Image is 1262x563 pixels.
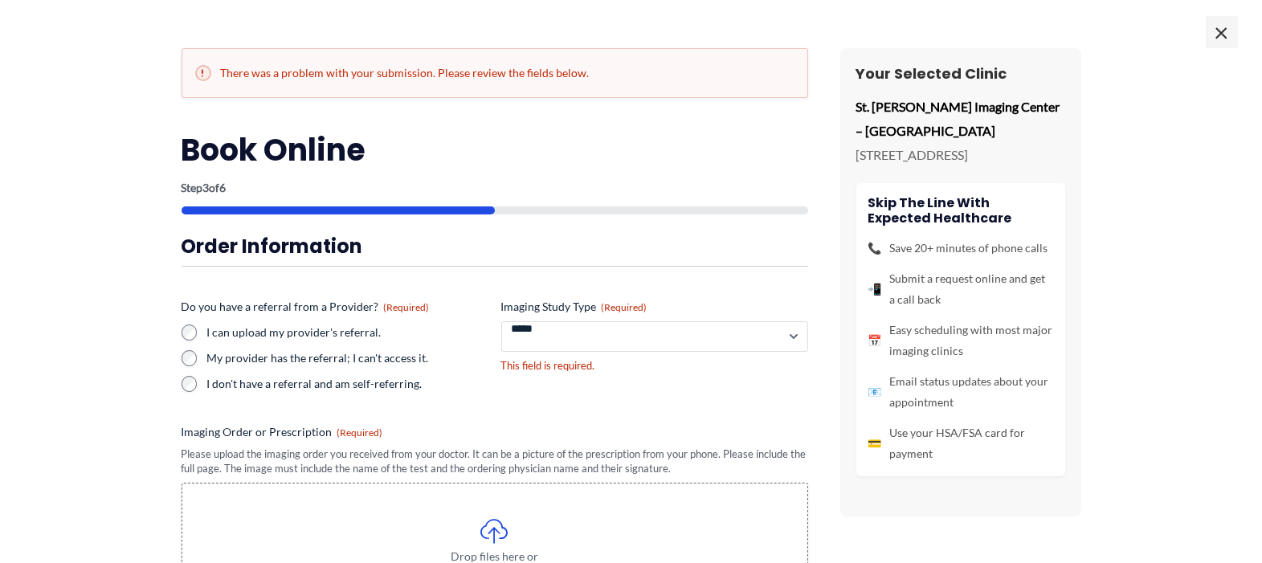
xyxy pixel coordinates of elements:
li: Easy scheduling with most major imaging clinics [868,320,1053,361]
h2: Book Online [182,130,808,169]
label: I can upload my provider's referral. [207,324,488,341]
span: (Required) [337,426,383,439]
span: (Required) [602,301,647,313]
span: 6 [220,181,227,194]
label: Imaging Order or Prescription [182,424,808,440]
li: Save 20+ minutes of phone calls [868,238,1053,259]
span: 📞 [868,238,882,259]
span: × [1206,16,1238,48]
h2: There was a problem with your submission. Please review the fields below. [195,65,794,81]
span: 📧 [868,381,882,402]
label: I don't have a referral and am self-referring. [207,376,488,392]
li: Email status updates about your appointment [868,371,1053,413]
div: This field is required. [501,358,808,373]
div: Please upload the imaging order you received from your doctor. It can be a picture of the prescri... [182,447,808,476]
li: Use your HSA/FSA card for payment [868,422,1053,464]
span: (Required) [384,301,430,313]
label: Imaging Study Type [501,299,808,315]
legend: Do you have a referral from a Provider? [182,299,430,315]
span: 💳 [868,433,882,454]
h3: Order Information [182,234,808,259]
label: My provider has the referral; I can't access it. [207,350,488,366]
p: St. [PERSON_NAME] Imaging Center – [GEOGRAPHIC_DATA] [856,95,1065,142]
span: Drop files here or [214,551,775,562]
h3: Your Selected Clinic [856,64,1065,83]
p: Step of [182,182,808,194]
p: [STREET_ADDRESS] [856,143,1065,167]
span: 3 [203,181,210,194]
h4: Skip the line with Expected Healthcare [868,195,1053,226]
span: 📅 [868,330,882,351]
span: 📲 [868,279,882,300]
li: Submit a request online and get a call back [868,268,1053,310]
